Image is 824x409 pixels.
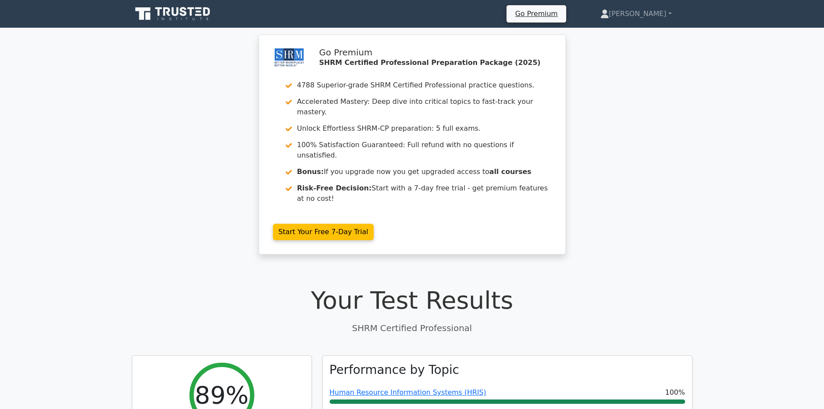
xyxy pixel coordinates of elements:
[665,387,685,398] span: 100%
[132,286,693,315] h1: Your Test Results
[580,5,693,23] a: [PERSON_NAME]
[510,8,563,19] a: Go Premium
[273,224,374,240] a: Start Your Free 7-Day Trial
[330,388,487,396] a: Human Resource Information Systems (HRIS)
[330,363,459,377] h3: Performance by Topic
[132,322,693,335] p: SHRM Certified Professional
